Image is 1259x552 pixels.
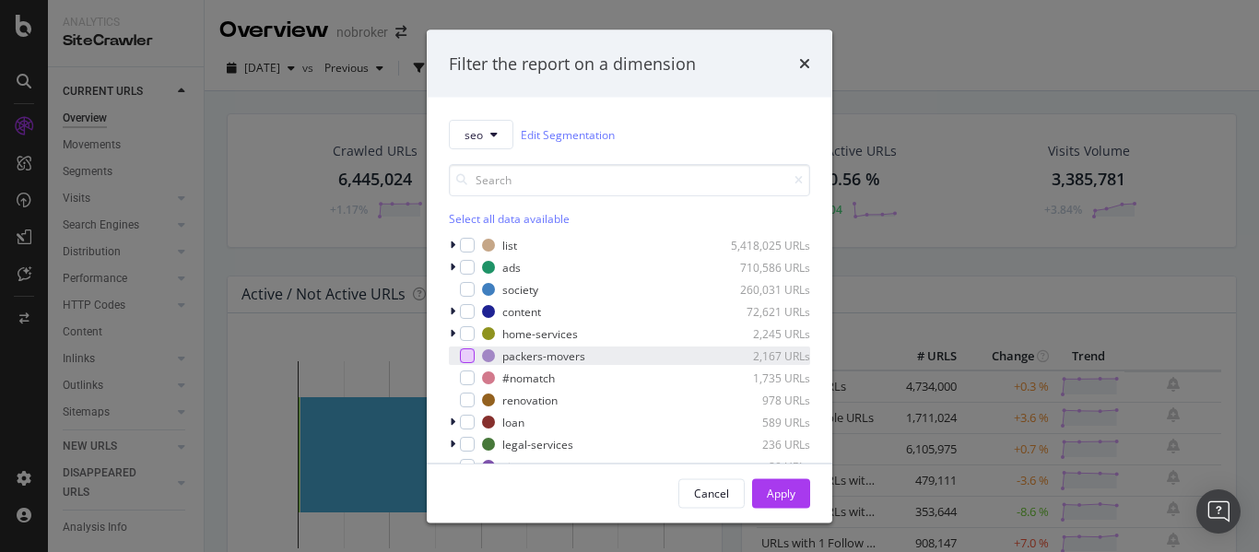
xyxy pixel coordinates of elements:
[427,29,832,523] div: modal
[502,370,555,385] div: #nomatch
[720,259,810,275] div: 710,586 URLs
[465,126,483,142] span: seo
[720,436,810,452] div: 236 URLs
[502,347,585,363] div: packers-movers
[502,281,538,297] div: society
[1196,489,1241,534] div: Open Intercom Messenger
[678,478,745,508] button: Cancel
[449,52,696,76] div: Filter the report on a dimension
[720,281,810,297] div: 260,031 URLs
[502,325,578,341] div: home-services
[502,414,524,429] div: loan
[449,120,513,149] button: seo
[720,458,810,474] div: 89 URLs
[521,124,615,144] a: Edit Segmentation
[502,436,573,452] div: legal-services
[720,414,810,429] div: 589 URLs
[502,237,517,253] div: list
[502,458,544,474] div: sitemap
[752,478,810,508] button: Apply
[720,370,810,385] div: 1,735 URLs
[720,347,810,363] div: 2,167 URLs
[449,164,810,196] input: Search
[720,237,810,253] div: 5,418,025 URLs
[720,325,810,341] div: 2,245 URLs
[720,303,810,319] div: 72,621 URLs
[767,485,795,500] div: Apply
[449,211,810,227] div: Select all data available
[502,259,521,275] div: ads
[799,52,810,76] div: times
[502,392,558,407] div: renovation
[502,303,541,319] div: content
[694,485,729,500] div: Cancel
[720,392,810,407] div: 978 URLs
